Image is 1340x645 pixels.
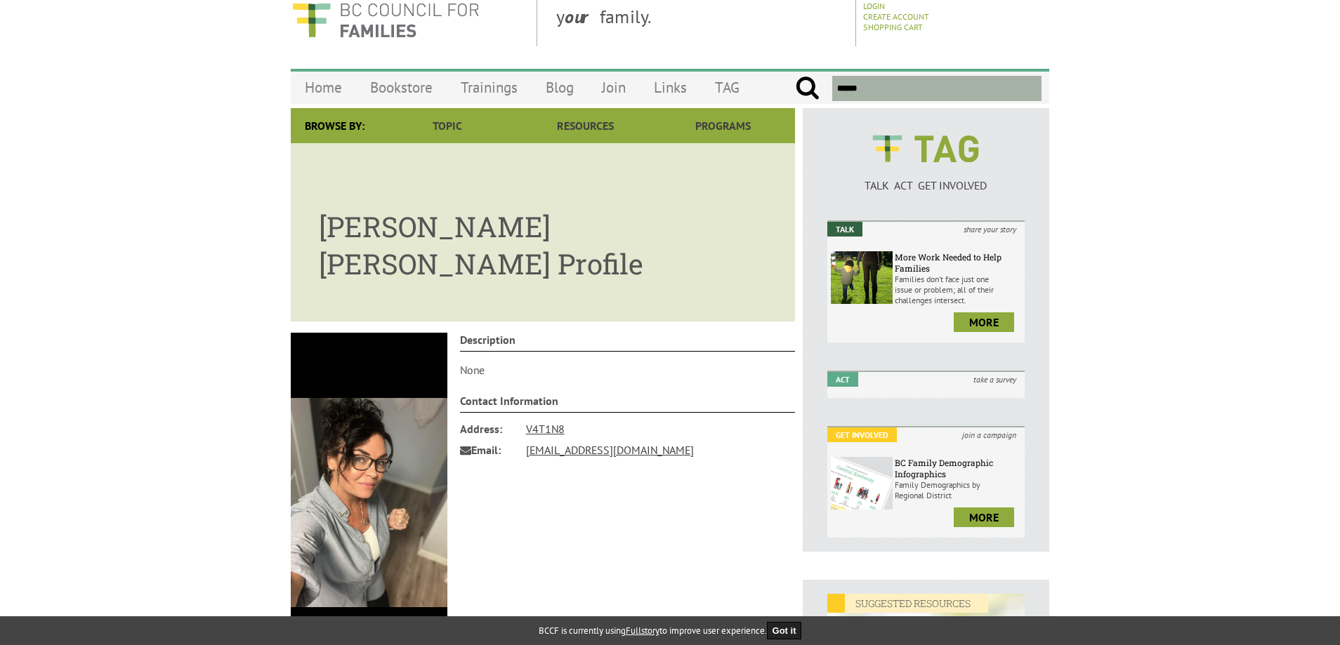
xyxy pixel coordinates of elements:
[965,372,1025,387] i: take a survey
[955,222,1025,237] i: share your story
[291,71,356,104] a: Home
[895,479,1021,500] p: Family Demographics by Regional District
[863,22,923,32] a: Shopping Cart
[827,427,897,442] em: Get Involved
[827,594,988,613] em: SUGGESTED RESOURCES
[565,5,600,28] strong: our
[895,251,1021,274] h6: More Work Needed to Help Families
[460,418,516,439] span: Address
[827,613,1025,641] h6: Child Friendly Communities
[526,422,565,436] a: V4T1N8
[895,457,1021,479] h6: BC Family Demographic Infographics
[291,108,379,143] div: Browse By:
[640,71,701,104] a: Links
[655,108,792,143] a: Programs
[447,71,532,104] a: Trainings
[460,394,796,413] h4: Contact Information
[460,333,796,352] h4: Description
[863,11,929,22] a: Create Account
[954,427,1025,442] i: join a campaign
[588,71,640,104] a: Join
[460,363,796,377] p: None
[954,507,1014,527] a: more
[532,71,588,104] a: Blog
[319,194,767,282] h1: [PERSON_NAME] [PERSON_NAME] Profile
[862,122,989,175] img: BCCF's TAG Logo
[863,1,885,11] a: Login
[356,71,447,104] a: Bookstore
[827,164,1025,192] a: TALK ACT GET INVOLVED
[460,439,516,460] span: Email
[827,372,858,387] em: Act
[516,108,654,143] a: Resources
[767,622,802,639] button: Got it
[795,76,820,101] input: Submit
[954,312,1014,332] a: more
[701,71,754,104] a: TAG
[827,222,862,237] em: Talk
[827,178,1025,192] p: TALK ACT GET INVOLVED
[379,108,516,143] a: Topic
[895,274,1021,305] p: Families don’t face just one issue or problem; all of their challenges intersect.
[626,625,659,637] a: Fullstory
[526,443,694,457] a: [EMAIL_ADDRESS][DOMAIN_NAME]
